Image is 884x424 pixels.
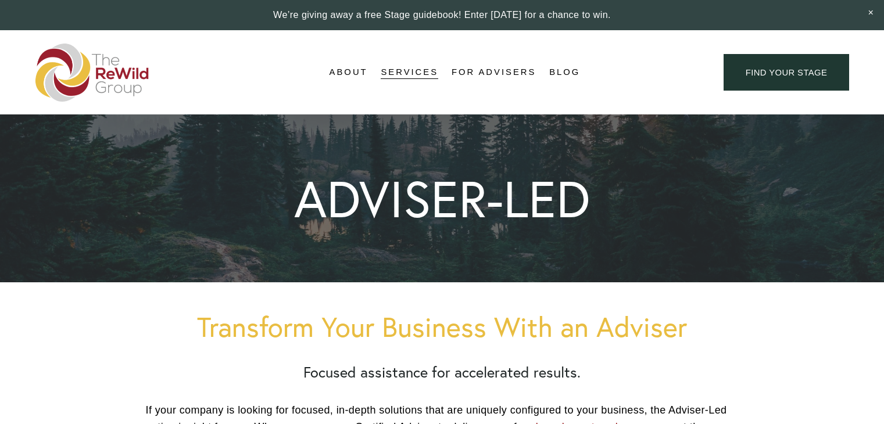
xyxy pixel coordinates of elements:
a: Blog [549,64,580,81]
span: Services [381,64,438,80]
a: find your stage [724,54,849,91]
span: About [330,64,368,80]
img: The ReWild Group [35,44,149,102]
a: For Advisers [452,64,536,81]
a: folder dropdown [381,64,438,81]
a: folder dropdown [330,64,368,81]
h2: Focused assistance for accelerated results. [146,364,739,381]
h1: ADVISER-LED [294,173,590,224]
h1: Transform Your Business With an Adviser [146,311,739,342]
